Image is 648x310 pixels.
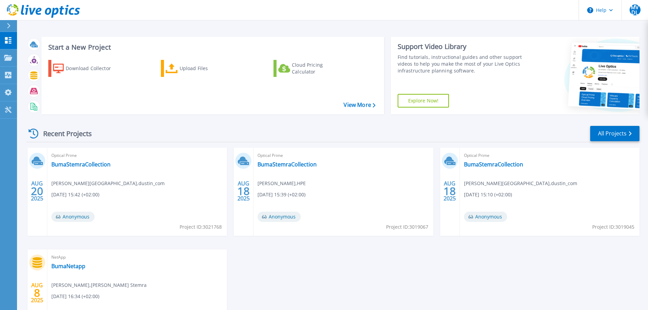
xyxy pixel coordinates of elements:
a: View More [344,102,375,108]
div: Support Video Library [398,42,525,51]
span: Optical Prime [257,152,429,159]
span: [DATE] 15:42 (+02:00) [51,191,99,198]
div: Upload Files [180,62,234,75]
span: Anonymous [464,212,507,222]
div: AUG 2025 [31,179,44,203]
span: [DATE] 16:34 (+02:00) [51,293,99,300]
div: Find tutorials, instructional guides and other support videos to help you make the most of your L... [398,54,525,74]
div: Recent Projects [26,125,101,142]
span: 8 [34,290,40,296]
span: [PERSON_NAME][GEOGRAPHIC_DATA] , dustin_com [464,180,577,187]
span: 20 [31,188,43,194]
span: 18 [237,188,250,194]
a: Download Collector [48,60,124,77]
h3: Start a New Project [48,44,375,51]
span: Project ID: 3021768 [180,223,222,231]
a: BumaStemraCollection [51,161,111,168]
span: MVDL [630,4,641,15]
a: Upload Files [161,60,237,77]
div: AUG 2025 [443,179,456,203]
span: Optical Prime [51,152,223,159]
a: Explore Now! [398,94,449,108]
div: AUG 2025 [31,280,44,305]
a: BumaStemraCollection [257,161,317,168]
span: NetApp [51,254,223,261]
div: Download Collector [66,62,120,75]
span: Anonymous [257,212,301,222]
a: BumaStemraCollection [464,161,523,168]
span: [DATE] 15:39 (+02:00) [257,191,305,198]
span: Project ID: 3019045 [592,223,634,231]
span: Project ID: 3019067 [386,223,428,231]
span: [PERSON_NAME] , [PERSON_NAME] Stemra [51,281,147,289]
div: Cloud Pricing Calculator [292,62,346,75]
span: [PERSON_NAME][GEOGRAPHIC_DATA] , dustin_com [51,180,165,187]
a: BumaNetapp [51,263,85,270]
div: AUG 2025 [237,179,250,203]
span: Anonymous [51,212,95,222]
a: All Projects [590,126,639,141]
span: Optical Prime [464,152,635,159]
span: 18 [444,188,456,194]
span: [DATE] 15:10 (+02:00) [464,191,512,198]
a: Cloud Pricing Calculator [273,60,349,77]
span: [PERSON_NAME] , HPE [257,180,306,187]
